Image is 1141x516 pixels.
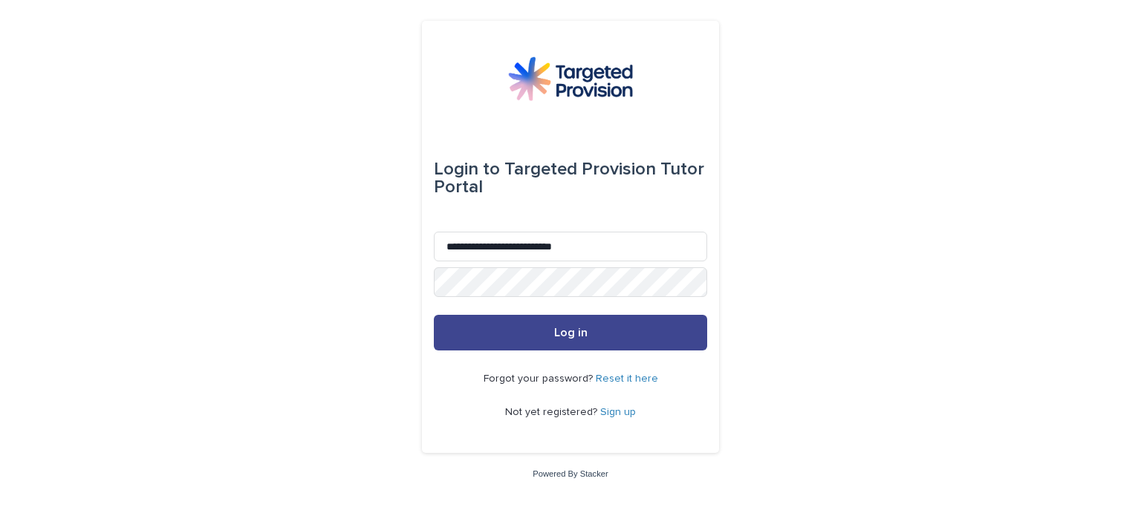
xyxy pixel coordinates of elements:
[596,373,658,384] a: Reset it here
[434,160,500,178] span: Login to
[600,407,636,417] a: Sign up
[554,327,588,339] span: Log in
[484,373,596,384] span: Forgot your password?
[434,148,707,208] div: Targeted Provision Tutor Portal
[533,469,608,478] a: Powered By Stacker
[434,315,707,350] button: Log in
[508,56,633,101] img: M5nRWzHhSzIhMunXDL62
[505,407,600,417] span: Not yet registered?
